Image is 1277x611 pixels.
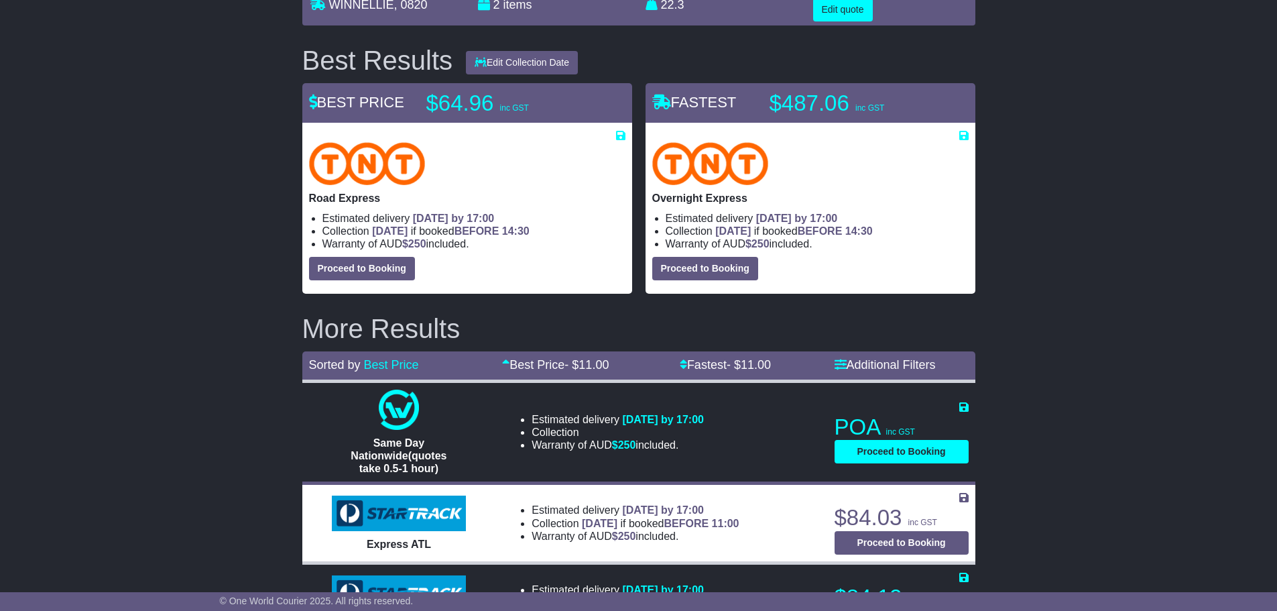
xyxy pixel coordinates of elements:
[798,225,843,237] span: BEFORE
[770,90,937,117] p: $487.06
[372,225,529,237] span: if booked
[582,518,739,529] span: if booked
[835,358,936,372] a: Additional Filters
[296,46,460,75] div: Best Results
[454,225,499,237] span: BEFORE
[309,257,415,280] button: Proceed to Booking
[367,539,431,550] span: Express ATL
[309,358,361,372] span: Sorted by
[302,314,975,343] h2: More Results
[532,530,739,543] li: Warranty of AUD included.
[680,358,771,372] a: Fastest- $11.00
[582,518,617,529] span: [DATE]
[408,238,426,249] span: 250
[622,504,704,516] span: [DATE] by 17:00
[612,439,636,451] span: $
[413,213,495,224] span: [DATE] by 17:00
[835,414,969,441] p: POA
[579,358,609,372] span: 11.00
[379,390,419,430] img: One World Courier: Same Day Nationwide(quotes take 0.5-1 hour)
[532,426,704,439] li: Collection
[466,51,578,74] button: Edit Collection Date
[532,413,704,426] li: Estimated delivery
[727,358,771,372] span: - $
[652,192,969,205] p: Overnight Express
[622,584,704,596] span: [DATE] by 17:00
[652,142,769,185] img: TNT Domestic: Overnight Express
[652,94,737,111] span: FASTEST
[612,531,636,542] span: $
[835,584,969,611] p: $84.12
[618,531,636,542] span: 250
[715,225,872,237] span: if booked
[309,192,625,205] p: Road Express
[835,504,969,531] p: $84.03
[845,225,873,237] span: 14:30
[351,437,446,474] span: Same Day Nationwide(quotes take 0.5-1 hour)
[908,518,937,527] span: inc GST
[309,94,404,111] span: BEST PRICE
[835,531,969,555] button: Proceed to Booking
[500,103,529,113] span: inc GST
[364,358,419,372] a: Best Price
[309,142,426,185] img: TNT Domestic: Road Express
[372,225,408,237] span: [DATE]
[666,212,969,225] li: Estimated delivery
[652,257,758,280] button: Proceed to Booking
[745,238,770,249] span: $
[756,213,838,224] span: [DATE] by 17:00
[332,496,466,532] img: StarTrack: Express ATL
[666,237,969,250] li: Warranty of AUD included.
[322,237,625,250] li: Warranty of AUD included.
[618,439,636,451] span: 250
[322,225,625,237] li: Collection
[532,439,704,451] li: Warranty of AUD included.
[664,518,709,529] span: BEFORE
[502,225,530,237] span: 14:30
[532,504,739,516] li: Estimated delivery
[322,212,625,225] li: Estimated delivery
[715,225,751,237] span: [DATE]
[564,358,609,372] span: - $
[402,238,426,249] span: $
[426,90,594,117] p: $64.96
[220,596,414,606] span: © One World Courier 2025. All rights reserved.
[502,358,609,372] a: Best Price- $11.00
[532,584,739,596] li: Estimated delivery
[666,225,969,237] li: Collection
[886,427,915,437] span: inc GST
[532,517,739,530] li: Collection
[751,238,770,249] span: 250
[741,358,771,372] span: 11.00
[712,518,739,529] span: 11:00
[835,440,969,463] button: Proceed to Booking
[622,414,704,425] span: [DATE] by 17:00
[855,103,884,113] span: inc GST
